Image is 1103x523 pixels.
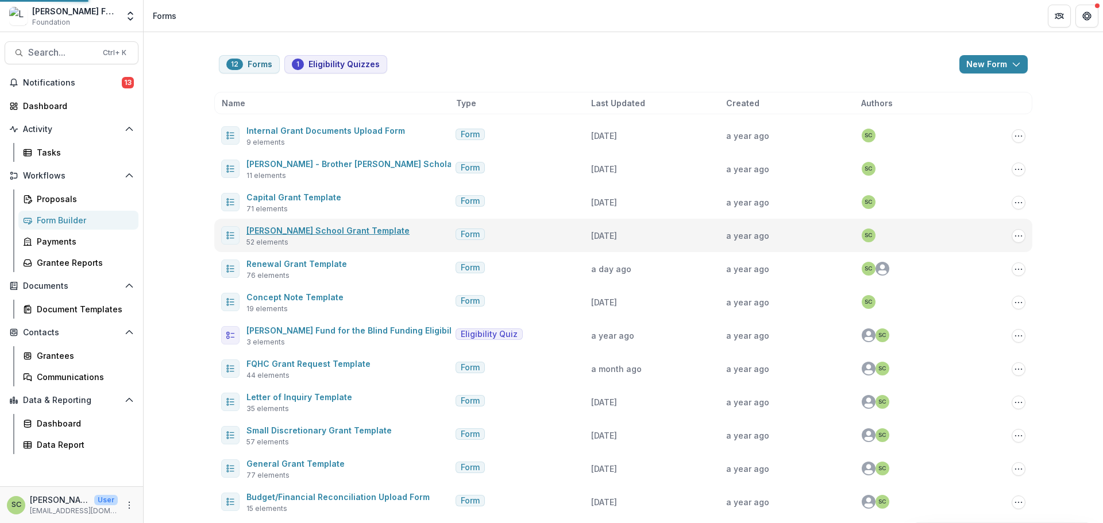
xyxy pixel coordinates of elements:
[18,253,138,272] a: Grantee Reports
[246,437,289,447] span: 57 elements
[23,281,120,291] span: Documents
[37,214,129,226] div: Form Builder
[591,131,617,141] span: [DATE]
[246,171,286,181] span: 11 elements
[18,300,138,319] a: Document Templates
[246,304,288,314] span: 19 elements
[591,331,634,340] span: a year ago
[246,392,352,402] a: Letter of Inquiry Template
[5,277,138,295] button: Open Documents
[5,391,138,409] button: Open Data & Reporting
[726,397,769,407] span: a year ago
[18,232,138,251] a: Payments
[37,417,129,429] div: Dashboard
[865,166,872,172] div: Sandra Ching
[591,497,617,507] span: [DATE]
[862,428,876,442] svg: avatar
[591,297,617,307] span: [DATE]
[959,55,1028,73] button: New Form
[461,396,480,406] span: Form
[246,470,290,481] span: 77 elements
[246,126,405,135] a: Internal Grant Documents Upload Form
[37,193,129,205] div: Proposals
[878,499,886,505] div: Sandra Ching
[1012,429,1025,443] button: Options
[591,197,617,207] span: [DATE]
[1012,362,1025,376] button: Options
[23,328,120,338] span: Contacts
[726,331,769,340] span: a year ago
[461,330,518,339] span: Eligibility Quiz
[148,7,181,24] nav: breadcrumb
[591,164,617,174] span: [DATE]
[37,257,129,269] div: Grantee Reports
[591,97,645,109] span: Last Updated
[23,100,129,112] div: Dashboard
[862,362,876,375] svg: avatar
[1012,129,1025,143] button: Options
[246,159,496,169] a: [PERSON_NAME] - Brother [PERSON_NAME] Scholar Template
[222,97,245,109] span: Name
[5,120,138,138] button: Open Activity
[461,263,480,273] span: Form
[1048,5,1071,28] button: Partners
[23,78,122,88] span: Notifications
[862,462,876,475] svg: avatar
[284,55,387,73] button: Eligibility Quizzes
[30,506,118,516] p: [EMAIL_ADDRESS][DOMAIN_NAME]
[591,364,642,374] span: a month ago
[878,399,886,405] div: Sandra Ching
[23,171,120,181] span: Workflows
[5,41,138,64] button: Search...
[219,55,280,73] button: Forms
[246,326,482,335] a: [PERSON_NAME] Fund for the Blind Funding Eligibility Quiz
[726,364,769,374] span: a year ago
[1012,495,1025,509] button: Options
[28,47,96,58] span: Search...
[591,464,617,474] span: [DATE]
[18,367,138,386] a: Communications
[23,125,120,134] span: Activity
[461,230,480,239] span: Form
[461,196,480,206] span: Form
[246,492,430,502] a: Budget/Financial Reconciliation Upload Form
[726,131,769,141] span: a year ago
[11,501,21,509] div: Sandra Ching
[101,47,129,59] div: Ctrl + K
[591,264,631,274] span: a day ago
[862,328,876,342] svg: avatar
[246,204,288,214] span: 71 elements
[726,431,769,440] span: a year ago
[726,231,769,241] span: a year ago
[1012,262,1025,276] button: Options
[591,431,617,440] span: [DATE]
[37,350,129,362] div: Grantees
[231,60,238,68] span: 12
[122,498,136,512] button: More
[246,292,344,302] a: Concept Note Template
[461,429,480,439] span: Form
[37,146,129,158] div: Tasks
[5,166,138,185] button: Open Workflows
[18,143,138,162] a: Tasks
[456,97,476,109] span: Type
[5,96,138,115] a: Dashboard
[461,463,480,472] span: Form
[861,97,893,109] span: Authors
[23,396,120,405] span: Data & Reporting
[246,270,290,281] span: 76 elements
[865,266,872,272] div: Sandra Ching
[726,97,759,109] span: Created
[246,192,341,202] a: Capital Grant Template
[246,459,345,468] a: General Grant Template
[246,226,410,235] a: [PERSON_NAME] School Grant Template
[246,137,285,148] span: 9 elements
[726,464,769,474] span: a year ago
[246,259,347,269] a: Renewal Grant Template
[865,199,872,205] div: Sandra Ching
[122,77,134,88] span: 13
[1012,396,1025,409] button: Options
[18,211,138,230] a: Form Builder
[246,425,392,435] a: Small Discretionary Grant Template
[878,432,886,438] div: Sandra Ching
